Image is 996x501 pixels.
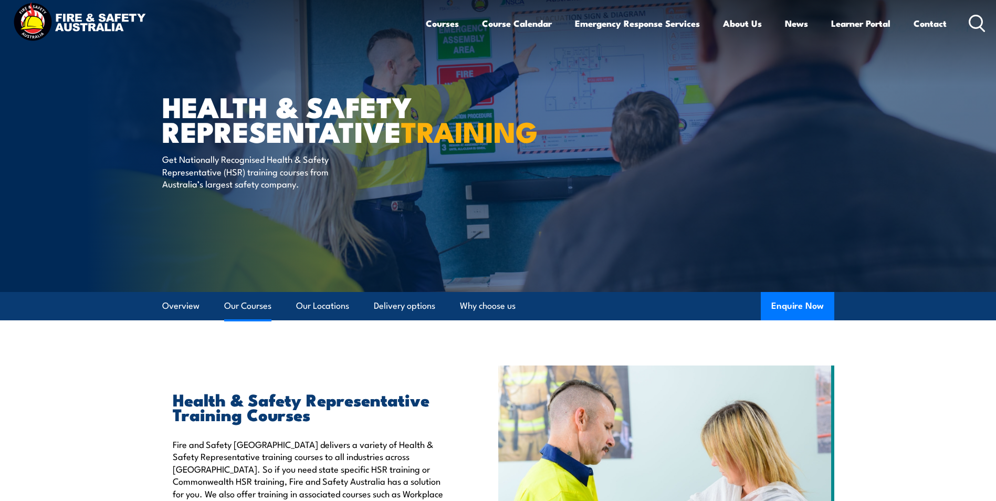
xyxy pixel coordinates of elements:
a: News [785,9,808,37]
a: Courses [426,9,459,37]
a: Course Calendar [482,9,552,37]
a: Emergency Response Services [575,9,700,37]
strong: TRAINING [401,109,538,152]
a: Why choose us [460,292,516,320]
a: Learner Portal [831,9,890,37]
h1: Health & Safety Representative [162,94,422,143]
a: Our Locations [296,292,349,320]
a: Contact [914,9,947,37]
a: Delivery options [374,292,435,320]
a: Overview [162,292,200,320]
a: Our Courses [224,292,271,320]
a: About Us [723,9,762,37]
h2: Health & Safety Representative Training Courses [173,392,450,421]
button: Enquire Now [761,292,834,320]
p: Get Nationally Recognised Health & Safety Representative (HSR) training courses from Australia’s ... [162,153,354,190]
